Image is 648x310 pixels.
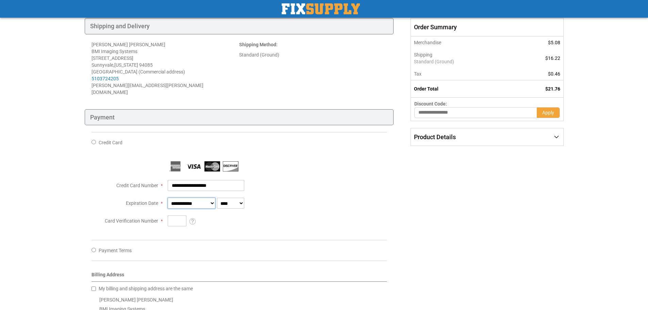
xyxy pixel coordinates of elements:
[239,42,276,47] span: Shipping Method
[99,248,132,253] span: Payment Terms
[204,161,220,172] img: MasterCard
[537,107,560,118] button: Apply
[92,271,387,282] div: Billing Address
[85,18,394,34] div: Shipping and Delivery
[414,58,512,65] span: Standard (Ground)
[92,41,239,96] address: [PERSON_NAME] [PERSON_NAME] BMI Imaging Systems [STREET_ADDRESS] Sunnyvale , 94085 [GEOGRAPHIC_DA...
[239,51,387,58] div: Standard (Ground)
[99,286,193,291] span: My billing and shipping address are the same
[414,86,438,92] strong: Order Total
[85,109,394,126] div: Payment
[126,200,158,206] span: Expiration Date
[414,52,432,58] span: Shipping
[548,71,560,77] span: $0.46
[105,218,158,224] span: Card Verification Number
[186,161,202,172] img: Visa
[223,161,238,172] img: Discover
[414,101,447,107] span: Discount Code:
[545,55,560,61] span: $16.22
[99,140,122,145] span: Credit Card
[411,68,515,80] th: Tax
[548,40,560,45] span: $5.08
[92,83,203,95] span: [PERSON_NAME][EMAIL_ADDRESS][PERSON_NAME][DOMAIN_NAME]
[282,3,360,14] a: store logo
[411,36,515,49] th: Merchandise
[545,86,560,92] span: $21.76
[411,18,563,36] span: Order Summary
[414,133,456,141] span: Product Details
[116,183,158,188] span: Credit Card Number
[282,3,360,14] img: Fix Industrial Supply
[92,76,119,81] a: 5103724205
[542,110,554,115] span: Apply
[168,161,183,172] img: American Express
[114,62,138,68] span: [US_STATE]
[239,42,278,47] strong: :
